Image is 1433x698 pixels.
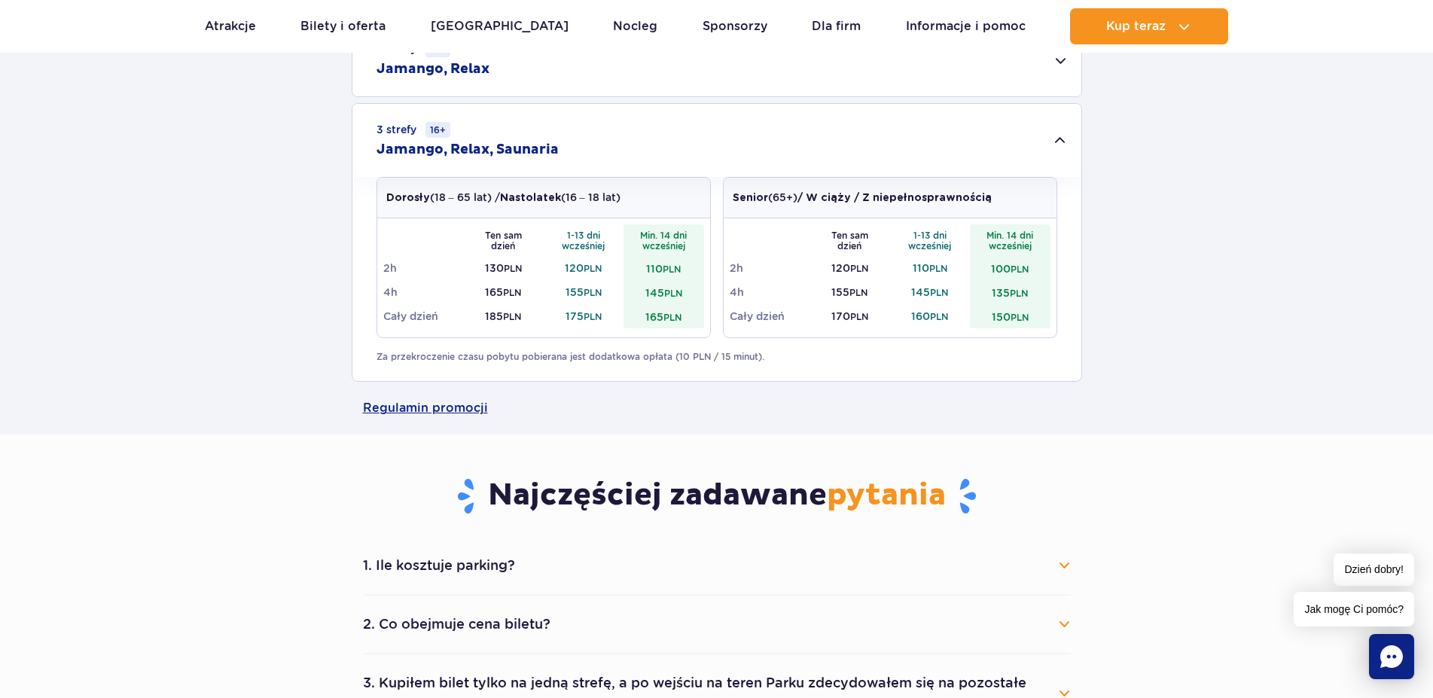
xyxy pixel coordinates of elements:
h3: Najczęściej zadawane [363,477,1071,516]
th: 1-13 dni wcześniej [544,224,624,256]
td: 155 [544,280,624,304]
small: PLN [584,311,602,322]
td: 175 [544,304,624,328]
p: (18 – 65 lat) / (16 – 18 lat) [386,190,620,206]
span: pytania [827,477,946,514]
td: 155 [809,280,890,304]
th: Min. 14 dni wcześniej [970,224,1050,256]
a: Regulamin promocji [363,382,1071,434]
small: PLN [850,311,868,322]
td: 2h [730,256,810,280]
a: Nocleg [613,8,657,44]
td: 4h [383,280,464,304]
span: Kup teraz [1106,20,1166,33]
small: PLN [930,311,948,322]
td: 170 [809,304,890,328]
div: Chat [1369,634,1414,679]
td: Cały dzień [730,304,810,328]
small: PLN [929,263,947,274]
td: 165 [624,304,704,328]
a: Sponsorzy [703,8,767,44]
td: 120 [544,256,624,280]
small: PLN [663,264,681,275]
a: Atrakcje [205,8,256,44]
td: 4h [730,280,810,304]
small: PLN [504,263,522,274]
td: 100 [970,256,1050,280]
small: PLN [503,287,521,298]
button: 1. Ile kosztuje parking? [363,549,1071,582]
td: Cały dzień [383,304,464,328]
span: Jak mogę Ci pomóc? [1294,592,1414,626]
h2: Jamango, Relax, Saunaria [377,141,559,159]
small: PLN [584,263,602,274]
td: 2h [383,256,464,280]
small: PLN [664,288,682,299]
p: (65+) [733,190,992,206]
button: 2. Co obejmuje cena biletu? [363,608,1071,641]
th: Min. 14 dni wcześniej [624,224,704,256]
strong: Senior [733,193,768,203]
td: 130 [463,256,544,280]
th: Ten sam dzień [463,224,544,256]
td: 120 [809,256,890,280]
small: PLN [849,287,867,298]
td: 110 [890,256,971,280]
button: Kup teraz [1070,8,1228,44]
strong: Nastolatek [500,193,561,203]
small: PLN [1011,312,1029,323]
td: 160 [890,304,971,328]
strong: / W ciąży / Z niepełnosprawnością [797,193,992,203]
td: 135 [970,280,1050,304]
small: PLN [1011,264,1029,275]
small: PLN [850,263,868,274]
small: PLN [930,287,948,298]
small: 3 strefy [377,122,450,138]
p: Za przekroczenie czasu pobytu pobierana jest dodatkowa opłata (10 PLN / 15 minut). [377,350,1057,364]
td: 145 [890,280,971,304]
td: 185 [463,304,544,328]
a: [GEOGRAPHIC_DATA] [431,8,569,44]
strong: Dorosły [386,193,430,203]
small: PLN [584,287,602,298]
a: Informacje i pomoc [906,8,1026,44]
small: 16+ [425,122,450,138]
small: PLN [503,311,521,322]
td: 165 [463,280,544,304]
a: Dla firm [812,8,861,44]
th: Ten sam dzień [809,224,890,256]
td: 150 [970,304,1050,328]
h2: Jamango, Relax [377,60,489,78]
span: Dzień dobry! [1334,553,1414,586]
small: PLN [663,312,681,323]
td: 110 [624,256,704,280]
td: 145 [624,280,704,304]
a: Bilety i oferta [300,8,386,44]
small: PLN [1010,288,1028,299]
th: 1-13 dni wcześniej [890,224,971,256]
